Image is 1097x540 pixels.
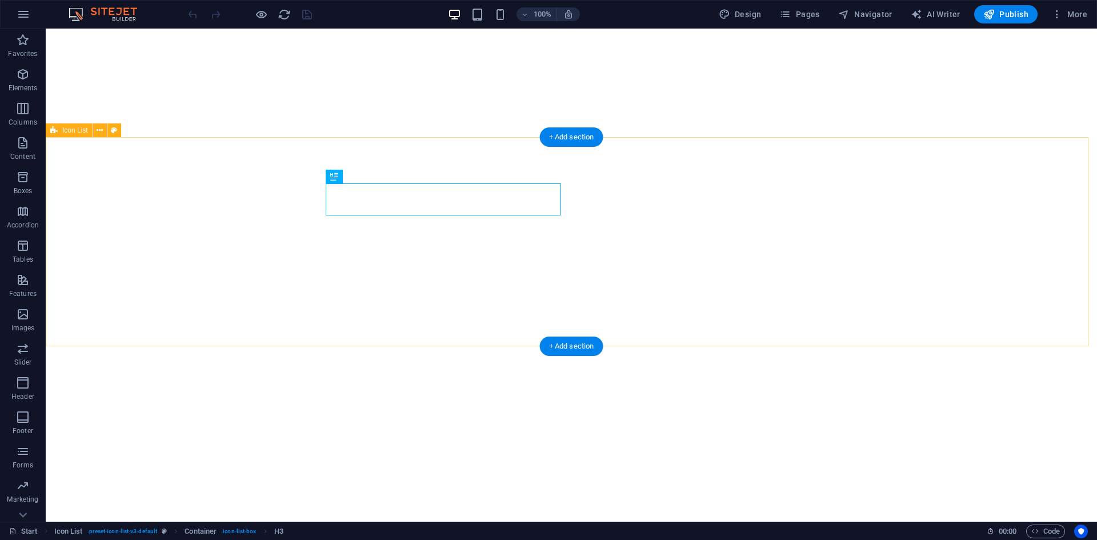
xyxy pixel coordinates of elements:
div: Design (Ctrl+Alt+Y) [714,5,766,23]
span: Navigator [838,9,892,20]
p: Marketing [7,495,38,504]
p: Footer [13,426,33,435]
span: AI Writer [911,9,960,20]
div: + Add section [540,337,603,356]
span: Publish [983,9,1028,20]
p: Boxes [14,186,33,195]
p: Content [10,152,35,161]
i: This element is a customizable preset [162,528,167,534]
i: Reload page [278,8,291,21]
nav: breadcrumb [54,525,283,538]
button: Pages [775,5,824,23]
p: Header [11,392,34,401]
span: Click to select. Double-click to edit [274,525,283,538]
h6: Session time [987,525,1017,538]
p: Favorites [8,49,37,58]
h6: 100% [534,7,552,21]
button: AI Writer [906,5,965,23]
button: Navigator [834,5,897,23]
button: 100% [517,7,557,21]
span: : [1007,527,1008,535]
button: Design [714,5,766,23]
p: Elements [9,83,38,93]
span: Pages [779,9,819,20]
a: Click to cancel selection. Double-click to open Pages [9,525,38,538]
span: Click to select. Double-click to edit [185,525,217,538]
button: Publish [974,5,1038,23]
button: Usercentrics [1074,525,1088,538]
span: Icon List [62,127,88,134]
p: Columns [9,118,37,127]
p: Accordion [7,221,39,230]
button: Code [1026,525,1065,538]
button: Click here to leave preview mode and continue editing [254,7,268,21]
p: Features [9,289,37,298]
img: Editor Logo [66,7,151,21]
span: 00 00 [999,525,1016,538]
p: Images [11,323,35,333]
span: . preset-icon-list-v3-default [87,525,158,538]
p: Forms [13,461,33,470]
button: reload [277,7,291,21]
i: On resize automatically adjust zoom level to fit chosen device. [563,9,574,19]
p: Tables [13,255,33,264]
span: Click to select. Double-click to edit [54,525,83,538]
span: . icon-list-box [221,525,256,538]
button: More [1047,5,1092,23]
span: Design [719,9,762,20]
p: Slider [14,358,32,367]
span: More [1051,9,1087,20]
span: Code [1031,525,1060,538]
div: + Add section [540,127,603,147]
